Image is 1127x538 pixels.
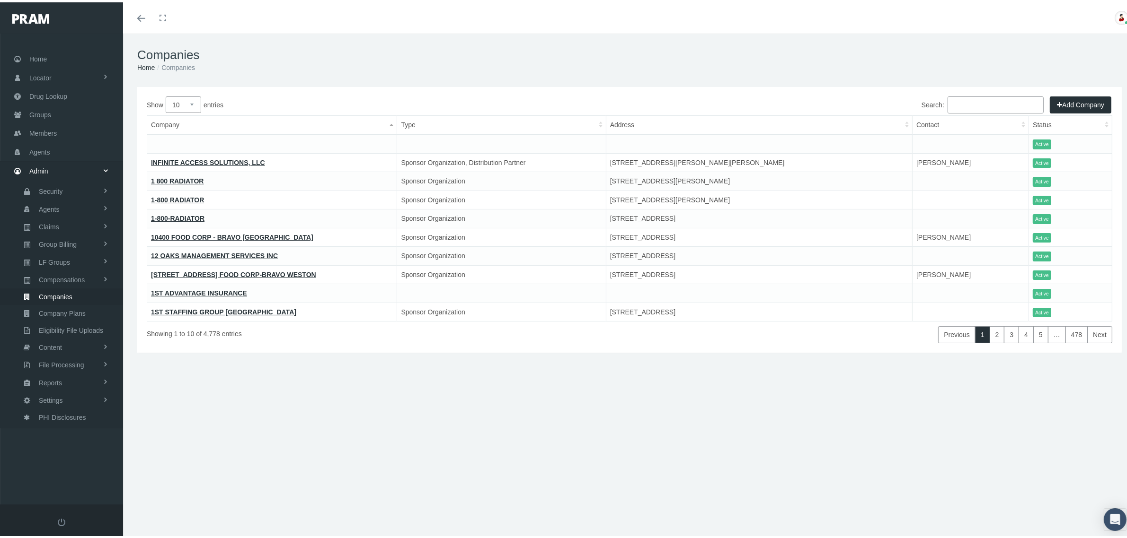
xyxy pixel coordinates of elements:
[39,355,84,371] span: File Processing
[397,207,606,226] td: Sponsor Organization
[1050,94,1111,111] button: Add Company
[397,300,606,319] td: Sponsor Organization
[606,226,912,244] td: [STREET_ADDRESS]
[948,94,1044,111] input: Search:
[39,269,85,286] span: Compensations
[147,94,630,111] label: Show entries
[1004,324,1019,341] a: 3
[151,269,316,276] a: [STREET_ADDRESS] FOOD CORP-BRAVO WESTON
[39,181,63,197] span: Security
[606,207,912,226] td: [STREET_ADDRESS]
[1019,324,1034,341] a: 4
[151,212,204,220] a: 1-800-RADIATOR
[397,188,606,207] td: Sponsor Organization
[990,324,1005,341] a: 2
[29,160,48,178] span: Admin
[151,194,204,201] a: 1-800 RADIATOR
[1033,156,1051,166] span: Active
[1065,324,1088,341] a: 478
[29,67,52,85] span: Locator
[913,113,1029,132] th: Contact: activate to sort column ascending
[12,12,49,21] img: PRAM_20_x_78.png
[151,250,278,257] a: 12 OAKS MANAGEMENT SERVICES INC
[29,122,57,140] span: Members
[39,199,60,215] span: Agents
[39,303,86,319] span: Company Plans
[1087,324,1112,341] a: Next
[1033,193,1051,203] span: Active
[29,104,51,121] span: Groups
[39,390,63,406] span: Settings
[397,226,606,244] td: Sponsor Organization
[39,407,86,423] span: PHI Disclosures
[137,45,1122,60] h1: Companies
[397,244,606,263] td: Sponsor Organization
[39,217,59,233] span: Claims
[606,188,912,207] td: [STREET_ADDRESS][PERSON_NAME]
[151,231,313,239] a: 10400 FOOD CORP - BRAVO [GEOGRAPHIC_DATA]
[913,226,1029,244] td: [PERSON_NAME]
[29,141,50,159] span: Agents
[1104,506,1127,529] div: Open Intercom Messenger
[1048,324,1066,341] a: …
[39,337,62,353] span: Content
[938,324,975,341] a: Previous
[606,113,912,132] th: Address: activate to sort column ascending
[913,151,1029,170] td: [PERSON_NAME]
[39,320,103,336] span: Eligibility File Uploads
[913,263,1029,282] td: [PERSON_NAME]
[397,113,606,132] th: Type: activate to sort column ascending
[397,263,606,282] td: Sponsor Organization
[1033,231,1051,241] span: Active
[1033,286,1051,296] span: Active
[29,48,47,66] span: Home
[922,94,1044,111] label: Search:
[29,85,67,103] span: Drug Lookup
[151,287,247,295] a: 1ST ADVANTAGE INSURANCE
[397,151,606,170] td: Sponsor Organization, Distribution Partner
[397,170,606,189] td: Sponsor Organization
[147,113,397,132] th: Company: activate to sort column descending
[606,170,912,189] td: [STREET_ADDRESS][PERSON_NAME]
[606,263,912,282] td: [STREET_ADDRESS]
[606,300,912,319] td: [STREET_ADDRESS]
[151,175,204,182] a: 1 800 RADIATOR
[137,61,155,69] a: Home
[975,324,990,341] a: 1
[155,60,195,70] li: Companies
[1033,174,1051,184] span: Active
[1033,305,1051,315] span: Active
[1033,249,1051,259] span: Active
[39,234,77,250] span: Group Billing
[1033,324,1048,341] a: 5
[151,306,296,313] a: 1ST STAFFING GROUP [GEOGRAPHIC_DATA]
[606,244,912,263] td: [STREET_ADDRESS]
[1033,212,1051,222] span: Active
[39,373,62,389] span: Reports
[151,156,265,164] a: INFINITE ACCESS SOLUTIONS, LLC
[39,286,72,303] span: Companies
[166,94,201,111] select: Showentries
[1033,137,1051,147] span: Active
[39,252,70,268] span: LF Groups
[606,151,912,170] td: [STREET_ADDRESS][PERSON_NAME][PERSON_NAME]
[1033,268,1051,278] span: Active
[1029,113,1112,132] th: Status: activate to sort column ascending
